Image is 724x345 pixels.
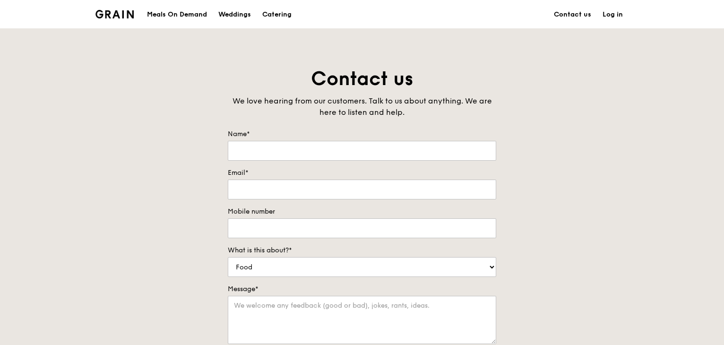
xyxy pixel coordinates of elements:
[228,66,496,92] h1: Contact us
[597,0,629,29] a: Log in
[147,0,207,29] div: Meals On Demand
[218,0,251,29] div: Weddings
[213,0,257,29] a: Weddings
[228,285,496,294] label: Message*
[228,207,496,216] label: Mobile number
[257,0,297,29] a: Catering
[228,168,496,178] label: Email*
[548,0,597,29] a: Contact us
[262,0,292,29] div: Catering
[228,95,496,118] div: We love hearing from our customers. Talk to us about anything. We are here to listen and help.
[228,129,496,139] label: Name*
[228,246,496,255] label: What is this about?*
[95,10,134,18] img: Grain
